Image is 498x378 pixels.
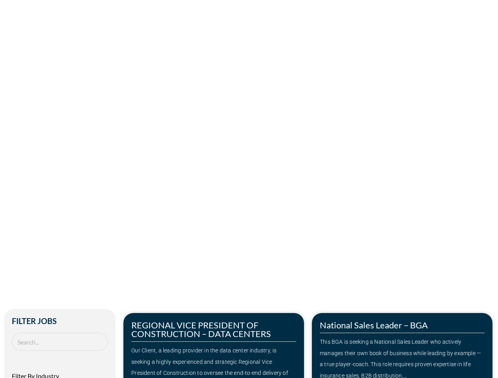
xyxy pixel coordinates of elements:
[147,122,263,148] span: Next Move
[131,320,271,339] a: REGIONAL VICE PRESIDENT OF CONSTRUCTION – DATA CENTERS
[28,159,60,167] span: »
[28,121,142,149] span: Make Your
[320,320,428,330] a: National Sales Leader – BGA
[12,333,108,351] input: Search Job
[28,159,45,167] a: Home
[12,317,108,325] h2: Filter Jobs
[48,159,60,167] span: Jobs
